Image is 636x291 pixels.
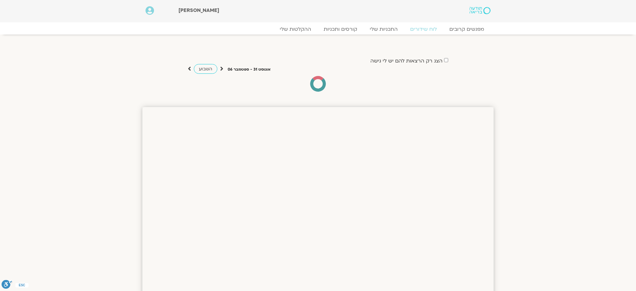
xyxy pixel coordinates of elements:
a: התכניות שלי [363,26,404,32]
a: השבוע [194,64,217,74]
span: השבוע [199,66,212,72]
p: אוגוסט 31 - ספטמבר 06 [228,66,271,73]
span: [PERSON_NAME] [178,7,219,14]
label: הצג רק הרצאות להם יש לי גישה [370,58,443,64]
a: קורסים ותכניות [317,26,363,32]
a: ההקלטות שלי [273,26,317,32]
a: לוח שידורים [404,26,443,32]
nav: Menu [146,26,490,32]
a: מפגשים קרובים [443,26,490,32]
